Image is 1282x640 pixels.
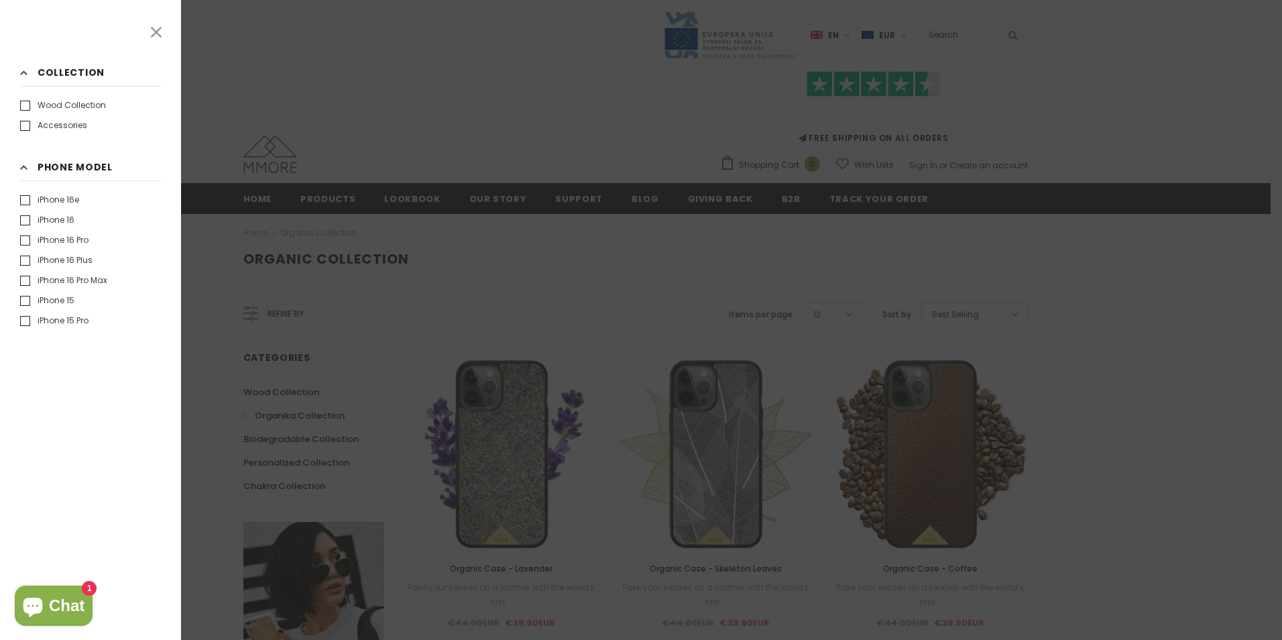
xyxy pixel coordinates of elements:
label: iPhone 16 Pro [20,233,89,247]
label: iPhone 16e [20,193,79,207]
label: iPhone 16 Pro Max [20,274,107,287]
label: iPhone 16 [20,213,74,227]
label: iPhone 15 [20,294,74,307]
label: Wood Collection [20,99,106,112]
span: Phone Model [38,160,113,174]
label: Accessories [20,119,87,132]
label: iPhone 15 Pro [20,314,89,327]
span: Collection [38,65,105,80]
inbox-online-store-chat: Shopify online store chat [11,586,97,629]
label: iPhone 16 Plus [20,254,93,267]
